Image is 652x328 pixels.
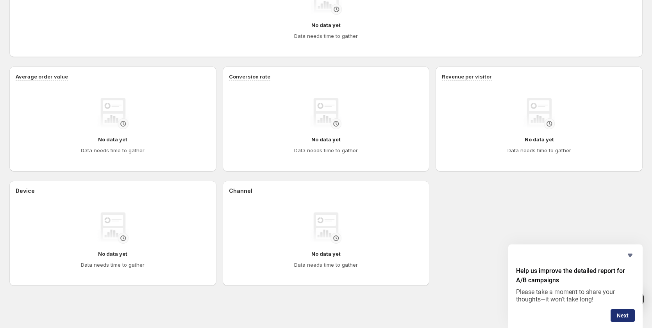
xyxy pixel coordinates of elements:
[310,98,341,129] img: No data yet
[98,250,127,258] h4: No data yet
[311,250,341,258] h4: No data yet
[310,212,341,244] img: No data yet
[294,32,358,40] h4: Data needs time to gather
[525,135,554,143] h4: No data yet
[625,251,635,260] button: Hide survey
[81,261,145,269] h4: Data needs time to gather
[507,146,571,154] h4: Data needs time to gather
[294,146,358,154] h4: Data needs time to gather
[516,251,635,322] div: Help us improve the detailed report for A/B campaigns
[81,146,145,154] h4: Data needs time to gather
[311,21,341,29] h4: No data yet
[229,187,252,195] h3: Channel
[294,261,358,269] h4: Data needs time to gather
[16,73,68,80] h3: Average order value
[16,187,35,195] h3: Device
[97,212,129,244] img: No data yet
[98,135,127,143] h4: No data yet
[516,266,635,285] h2: Help us improve the detailed report for A/B campaigns
[611,309,635,322] button: Next question
[523,98,555,129] img: No data yet
[97,98,129,129] img: No data yet
[516,288,635,303] p: Please take a moment to share your thoughts—it won’t take long!
[311,135,341,143] h4: No data yet
[442,73,492,80] h3: Revenue per visitor
[229,73,270,80] h3: Conversion rate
